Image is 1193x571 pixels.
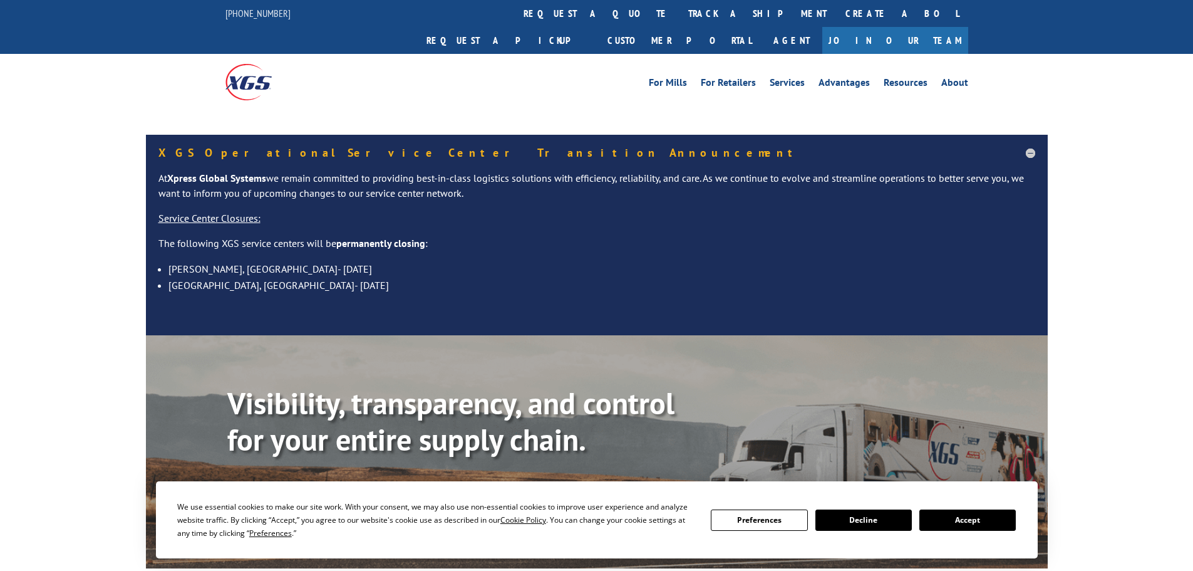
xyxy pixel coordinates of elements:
[167,172,266,184] strong: Xpress Global Systems
[919,510,1016,531] button: Accept
[822,27,968,54] a: Join Our Team
[177,500,696,540] div: We use essential cookies to make our site work. With your consent, we may also use non-essential ...
[941,78,968,92] a: About
[701,78,756,92] a: For Retailers
[598,27,761,54] a: Customer Portal
[158,236,1035,261] p: The following XGS service centers will be :
[770,78,805,92] a: Services
[158,147,1035,159] h5: XGS Operational Service Center Transition Announcement
[649,78,687,92] a: For Mills
[158,171,1035,211] p: At we remain committed to providing best-in-class logistics solutions with efficiency, reliabilit...
[500,515,546,525] span: Cookie Policy
[815,510,912,531] button: Decline
[711,510,807,531] button: Preferences
[168,261,1035,277] li: [PERSON_NAME], [GEOGRAPHIC_DATA]- [DATE]
[227,384,674,459] b: Visibility, transparency, and control for your entire supply chain.
[249,528,292,538] span: Preferences
[417,27,598,54] a: Request a pickup
[819,78,870,92] a: Advantages
[225,7,291,19] a: [PHONE_NUMBER]
[158,212,261,224] u: Service Center Closures:
[761,27,822,54] a: Agent
[884,78,927,92] a: Resources
[156,481,1038,558] div: Cookie Consent Prompt
[336,237,425,249] strong: permanently closing
[168,277,1035,293] li: [GEOGRAPHIC_DATA], [GEOGRAPHIC_DATA]- [DATE]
